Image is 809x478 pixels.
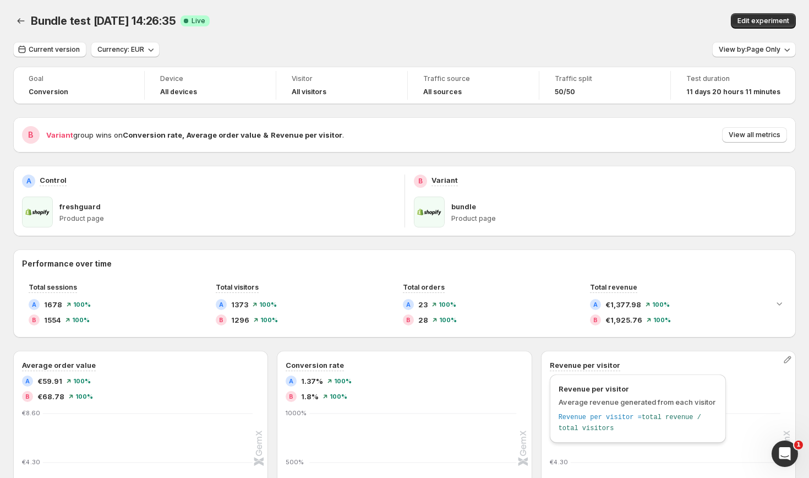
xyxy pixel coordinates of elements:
[32,317,36,323] h2: B
[160,74,260,83] span: Device
[187,131,261,139] strong: Average order value
[231,299,248,310] span: 1373
[653,317,671,323] span: 100 %
[590,283,637,291] span: Total revenue
[423,74,523,83] span: Traffic source
[231,314,249,325] span: 1296
[37,391,64,402] span: €68.78
[25,393,30,400] h2: B
[91,42,160,57] button: Currency: EUR
[593,301,598,308] h2: A
[292,88,326,96] h4: All visitors
[59,214,396,223] p: Product page
[686,88,780,96] span: 11 days 20 hours 11 minutes
[22,409,40,417] text: €8.60
[29,73,129,97] a: GoalConversion
[301,376,323,387] span: 1.37%
[73,301,91,308] span: 100 %
[271,131,342,139] strong: Revenue per visitor
[451,214,788,223] p: Product page
[22,197,53,227] img: freshguard
[32,301,36,308] h2: A
[219,317,223,323] h2: B
[46,131,344,139] span: group wins on .
[75,393,93,400] span: 100 %
[406,301,411,308] h2: A
[423,88,462,96] h4: All sources
[289,393,293,400] h2: B
[605,299,641,310] span: €1,377.98
[44,314,61,325] span: 1554
[22,258,787,269] h2: Performance over time
[292,74,392,83] span: Visitor
[286,360,344,371] h3: Conversion rate
[555,73,655,97] a: Traffic split50/50
[25,378,30,384] h2: A
[737,17,789,25] span: Edit experiment
[729,131,780,139] span: View all metrics
[22,458,40,466] text: €4.30
[712,42,796,57] button: View by:Page Only
[29,88,68,96] span: Conversion
[722,127,787,143] button: View all metrics
[97,45,144,54] span: Currency: EUR
[46,131,73,139] span: Variant
[59,201,101,212] p: freshguard
[550,360,620,371] h3: Revenue per visitor
[439,301,456,308] span: 100 %
[451,201,476,212] p: bundle
[731,13,796,29] button: Edit experiment
[418,299,428,310] span: 23
[29,45,80,54] span: Current version
[260,317,278,323] span: 100 %
[406,317,411,323] h2: B
[26,177,31,186] h2: A
[605,314,642,325] span: €1,925.76
[289,378,293,384] h2: A
[123,131,182,139] strong: Conversion rate
[216,283,259,291] span: Total visitors
[772,296,787,311] button: Expand chart
[559,398,715,406] span: Average revenue generated from each visitor
[686,74,780,83] span: Test duration
[772,441,798,467] iframe: Intercom live chat
[37,376,62,387] span: €59.91
[13,13,29,29] button: Back
[652,301,670,308] span: 100 %
[40,175,67,186] p: Control
[423,73,523,97] a: Traffic sourceAll sources
[301,391,319,402] span: 1.8%
[794,441,803,449] span: 1
[403,283,445,291] span: Total orders
[219,301,223,308] h2: A
[439,317,457,323] span: 100 %
[334,378,352,384] span: 100 %
[719,45,780,54] span: View by: Page Only
[263,131,269,139] strong: &
[31,14,176,28] span: Bundle test [DATE] 14:26:35
[182,131,184,139] strong: ,
[686,73,780,97] a: Test duration11 days 20 hours 11 minutes
[29,283,77,291] span: Total sessions
[73,378,91,384] span: 100 %
[160,73,260,97] a: DeviceAll devices
[259,301,277,308] span: 100 %
[550,458,568,466] text: €4.30
[559,414,642,421] span: Revenue per visitor =
[555,88,575,96] span: 50/50
[559,383,717,394] span: Revenue per visitor
[555,74,655,83] span: Traffic split
[431,175,458,186] p: Variant
[29,74,129,83] span: Goal
[418,314,428,325] span: 28
[13,42,86,57] button: Current version
[292,73,392,97] a: VisitorAll visitors
[418,177,423,186] h2: B
[286,458,304,466] text: 500%
[72,317,90,323] span: 100 %
[330,393,347,400] span: 100 %
[160,88,197,96] h4: All devices
[28,129,34,140] h2: B
[44,299,62,310] span: 1678
[192,17,205,25] span: Live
